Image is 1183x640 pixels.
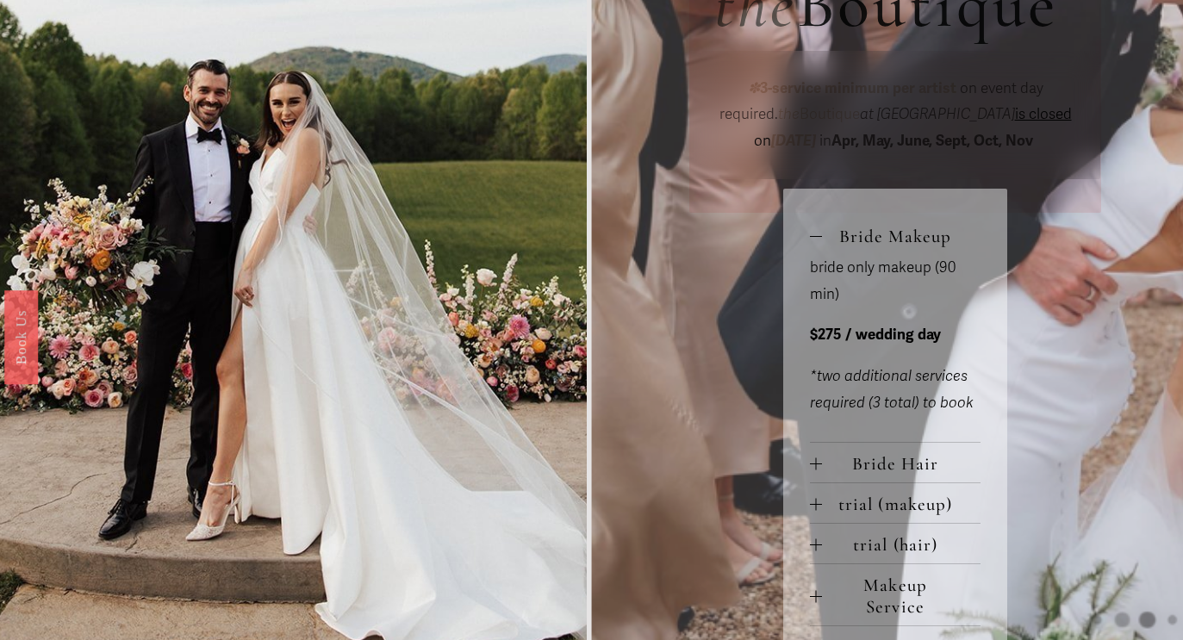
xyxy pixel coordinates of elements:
[760,79,956,97] strong: 3-service minimum per artist
[1015,105,1072,123] span: is closed
[822,575,981,618] span: Makeup Service
[778,105,800,123] em: the
[822,534,981,556] span: trial (hair)
[714,76,1076,155] p: on
[860,105,1015,123] em: at [GEOGRAPHIC_DATA]
[810,215,981,255] button: Bride Makeup
[816,132,1037,150] span: in
[810,326,941,344] strong: $275 / wedding day
[810,524,981,563] button: trial (hair)
[810,367,974,412] em: *two additional services required (3 total) to book
[810,564,981,625] button: Makeup Service
[810,483,981,523] button: trial (makeup)
[822,226,981,247] span: Bride Makeup
[810,255,981,442] div: Bride Makeup
[822,453,981,475] span: Bride Hair
[831,132,1033,150] strong: Apr, May, June, Sept, Oct, Nov
[4,289,38,383] a: Book Us
[778,105,860,123] span: Boutique
[810,255,981,308] p: bride only makeup (90 min)
[822,494,981,515] span: trial (makeup)
[771,132,816,150] em: [DATE]
[810,443,981,482] button: Bride Hair
[748,79,760,97] em: ✽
